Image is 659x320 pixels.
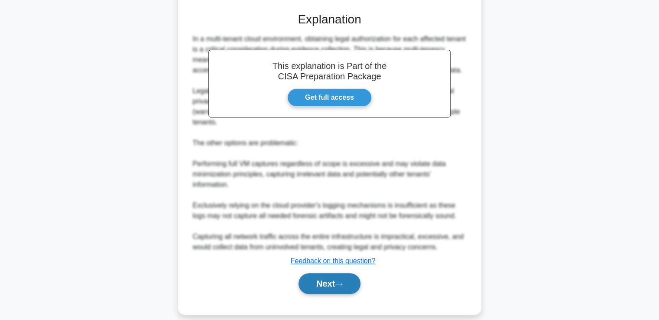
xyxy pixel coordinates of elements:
a: Get full access [287,88,372,107]
a: Feedback on this question? [291,257,376,264]
div: In a multi-tenant cloud environment, obtaining legal authorization for each affected tenant is a ... [193,34,467,252]
h3: Explanation [195,12,465,27]
button: Next [299,273,360,294]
